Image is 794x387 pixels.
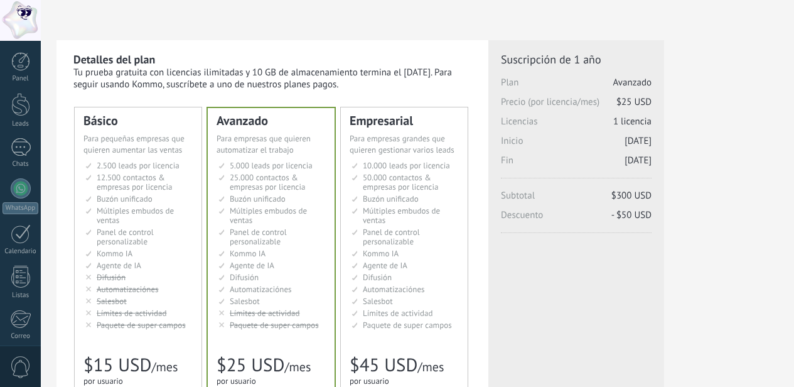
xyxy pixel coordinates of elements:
[230,248,266,259] span: Kommo IA
[83,133,185,155] span: Para pequeñas empresas que quieren aumentar las ventas
[501,155,652,174] span: Fin
[97,248,132,259] span: Kommo IA
[3,120,39,128] div: Leads
[97,160,180,171] span: 2.500 leads por licencia
[83,114,193,127] div: Básico
[3,292,39,300] div: Listas
[363,320,452,330] span: Paquete de super campos
[501,190,652,209] span: Subtotal
[363,205,440,226] span: Múltiples embudos de ventas
[363,284,425,295] span: Automatizaciónes
[97,193,153,204] span: Buzón unificado
[230,272,259,283] span: Difusión
[230,172,305,192] span: 25.000 contactos & empresas por licencia
[625,155,652,166] span: [DATE]
[417,359,444,375] span: /mes
[350,376,389,386] span: por usuario
[97,320,186,330] span: Paquete de super campos
[613,116,652,128] span: 1 licencia
[230,227,287,247] span: Panel de control personalizable
[230,296,260,307] span: Salesbot
[363,296,393,307] span: Salesbot
[350,114,459,127] div: Empresarial
[3,160,39,168] div: Chats
[363,248,399,259] span: Kommo IA
[230,193,286,204] span: Buzón unificado
[363,160,450,171] span: 10.000 leads por licencia
[97,308,167,319] span: Límites de actividad
[363,260,407,271] span: Agente de IA
[97,284,159,295] span: Automatizaciónes
[363,308,433,319] span: Límites de actividad
[73,67,473,90] div: Tu prueba gratuita con licencias ilimitadas y 10 GB de almacenamiento termina el [DATE]. Para seg...
[3,248,39,256] div: Calendario
[501,96,652,116] span: Precio (por licencia/mes)
[501,77,652,96] span: Plan
[217,376,256,386] span: por usuario
[613,77,652,89] span: Avanzado
[230,260,274,271] span: Agente de IA
[3,202,38,214] div: WhatsApp
[83,376,123,386] span: por usuario
[501,116,652,135] span: Licencias
[230,320,319,330] span: Paquete de super campos
[73,52,155,67] b: Detalles del plan
[611,190,652,202] span: $300 USD
[363,172,438,192] span: 50.000 contactos & empresas por licencia
[616,96,652,108] span: $25 USD
[363,272,392,283] span: Difusión
[97,272,126,283] span: Difusión
[230,205,307,226] span: Múltiples embudos de ventas
[501,135,652,155] span: Inicio
[97,205,174,226] span: Múltiples embudos de ventas
[217,133,311,155] span: Para empresas que quieren automatizar el trabajo
[97,296,127,307] span: Salesbot
[350,353,417,377] span: $45 USD
[217,114,326,127] div: Avanzado
[217,353,284,377] span: $25 USD
[151,359,178,375] span: /mes
[230,160,313,171] span: 5.000 leads por licencia
[363,227,420,247] span: Panel de control personalizable
[230,284,292,295] span: Automatizaciónes
[97,260,141,271] span: Agente de IA
[501,209,652,221] span: Descuento
[83,353,151,377] span: $15 USD
[501,52,652,67] span: Suscripción de 1 año
[284,359,311,375] span: /mes
[230,308,300,319] span: Límites de actividad
[611,209,652,221] span: - $50 USD
[97,172,172,192] span: 12.500 contactos & empresas por licencia
[350,133,454,155] span: Para empresas grandes que quieren gestionar varios leads
[97,227,154,247] span: Panel de control personalizable
[3,75,39,83] div: Panel
[625,135,652,147] span: [DATE]
[363,193,419,204] span: Buzón unificado
[3,332,39,341] div: Correo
